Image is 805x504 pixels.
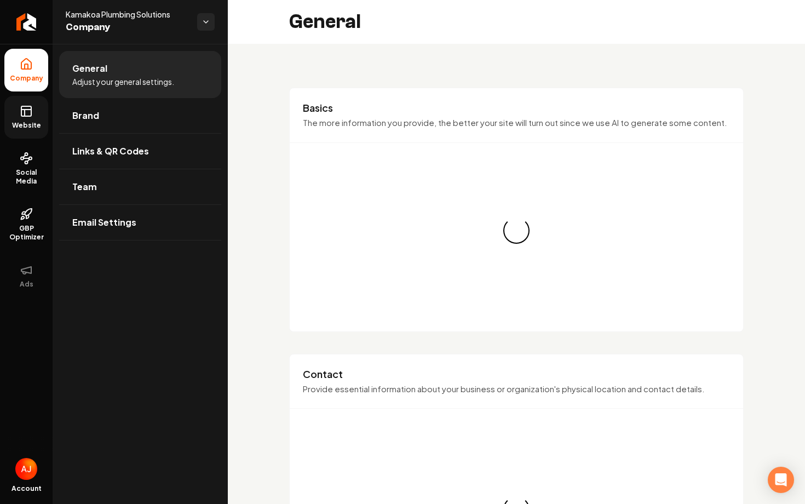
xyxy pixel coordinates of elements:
h3: Basics [303,101,730,114]
a: Email Settings [59,205,221,240]
span: Brand [72,109,99,122]
p: Provide essential information about your business or organization's physical location and contact... [303,383,730,396]
span: Website [8,121,45,130]
span: General [72,62,107,75]
span: Team [72,180,97,193]
span: Company [5,74,48,83]
div: Open Intercom Messenger [768,467,794,493]
img: Rebolt Logo [16,13,37,31]
p: The more information you provide, the better your site will turn out since we use AI to generate ... [303,117,730,129]
span: GBP Optimizer [4,224,48,242]
span: Kamakoa Plumbing Solutions [66,9,188,20]
span: Account [12,484,42,493]
span: Adjust your general settings. [72,76,174,87]
span: Social Media [4,168,48,186]
span: Email Settings [72,216,136,229]
img: Austin Jellison [15,458,37,480]
a: Links & QR Codes [59,134,221,169]
span: Ads [15,280,38,289]
a: Website [4,96,48,139]
button: Open user button [15,458,37,480]
h2: General [289,11,361,33]
div: Loading [503,217,530,244]
a: Team [59,169,221,204]
a: Brand [59,98,221,133]
h3: Contact [303,368,730,381]
a: GBP Optimizer [4,199,48,250]
span: Company [66,20,188,35]
button: Ads [4,255,48,297]
span: Links & QR Codes [72,145,149,158]
a: Social Media [4,143,48,194]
